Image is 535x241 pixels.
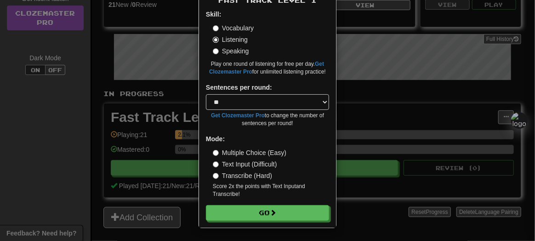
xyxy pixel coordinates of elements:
label: Vocabulary [213,23,254,33]
input: Transcribe (Hard) [213,173,219,179]
input: Speaking [213,48,219,54]
button: Go [206,205,329,221]
input: Text Input (Difficult) [213,161,219,167]
input: Multiple Choice (Easy) [213,150,219,156]
small: to change the number of sentences per round! [206,112,329,127]
input: Vocabulary [213,25,219,31]
input: Listening [213,37,219,43]
label: Multiple Choice (Easy) [213,148,286,157]
label: Sentences per round: [206,83,272,92]
label: Text Input (Difficult) [213,160,277,169]
strong: Mode: [206,135,225,143]
label: Listening [213,35,248,44]
label: Speaking [213,46,249,56]
label: Transcribe (Hard) [213,171,272,180]
small: Score 2x the points with Text Input and Transcribe ! [213,183,329,198]
strong: Skill: [206,11,221,18]
a: Get Clozemaster Pro [211,112,265,119]
small: Play one round of listening for free per day. for unlimited listening practice! [206,60,329,76]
